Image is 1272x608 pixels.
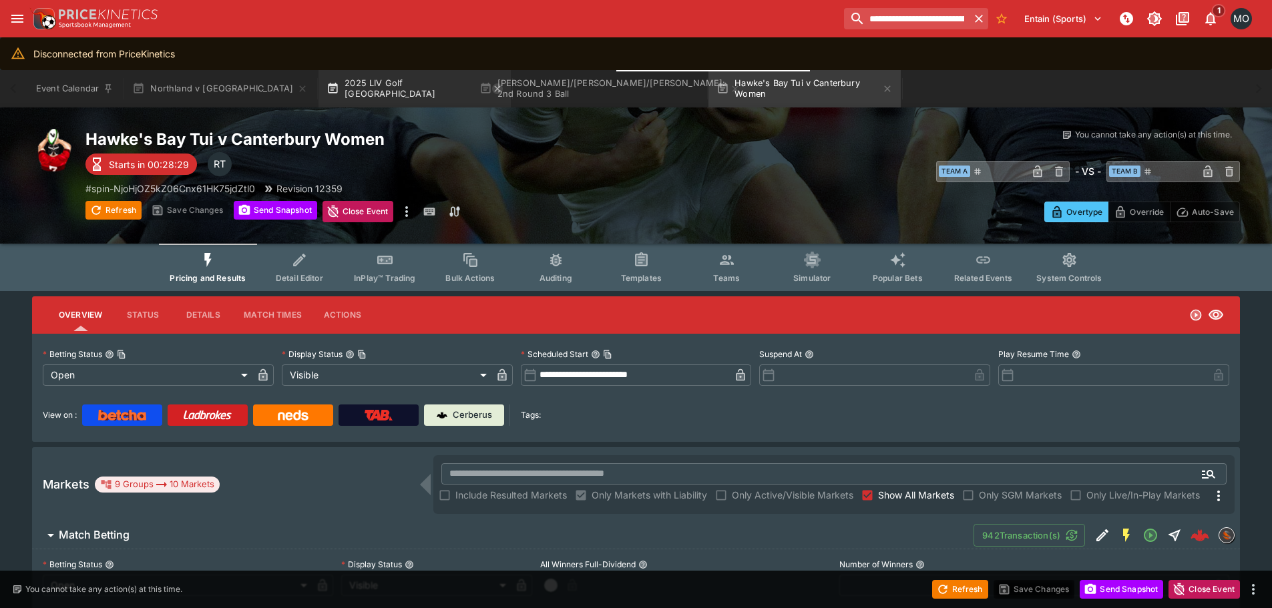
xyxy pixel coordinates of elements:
[591,350,600,359] button: Scheduled StartCopy To Clipboard
[85,201,142,220] button: Refresh
[540,559,636,570] p: All Winners Full-Dividend
[1036,273,1102,283] span: System Controls
[592,488,707,502] span: Only Markets with Liability
[345,350,355,359] button: Display StatusCopy To Clipboard
[1142,527,1158,543] svg: Open
[713,273,740,283] span: Teams
[85,182,255,196] p: Copy To Clipboard
[105,560,114,569] button: Betting Status
[1090,523,1114,547] button: Edit Detail
[365,410,393,420] img: TabNZ
[282,348,343,360] p: Display Status
[276,182,343,196] p: Revision 12359
[173,299,233,331] button: Details
[638,560,648,569] button: All Winners Full-Dividend
[878,488,954,502] span: Show All Markets
[183,410,232,420] img: Ladbrokes
[1219,527,1235,543] div: sportingsolutions
[170,273,246,283] span: Pricing and Results
[59,9,158,19] img: PriceKinetics
[1231,8,1252,29] div: Matt Oliver
[323,201,394,222] button: Close Event
[1191,526,1209,545] div: 798b5523-2ad4-417d-9fe4-a8d26a0f699d
[1199,7,1223,31] button: Notifications
[32,522,974,549] button: Match Betting
[1138,523,1162,547] button: Open
[844,8,969,29] input: search
[453,408,492,422] p: Cerberus
[974,524,1085,547] button: 942Transaction(s)
[100,477,214,493] div: 9 Groups 10 Markets
[1114,523,1138,547] button: SGM Enabled
[1080,580,1163,599] button: Send Snapshot
[354,273,415,283] span: InPlay™ Trading
[43,559,102,570] p: Betting Status
[109,158,189,172] p: Starts in 00:28:29
[540,273,572,283] span: Auditing
[1086,488,1200,502] span: Only Live/In-Play Markets
[117,350,126,359] button: Copy To Clipboard
[445,273,495,283] span: Bulk Actions
[43,348,102,360] p: Betting Status
[939,166,970,177] span: Team A
[29,5,56,32] img: PriceKinetics Logo
[513,70,706,107] button: [PERSON_NAME]/[PERSON_NAME]/[PERSON_NAME]: 2nd Round 3 Ball
[521,404,541,426] label: Tags:
[793,273,831,283] span: Simulator
[1142,7,1167,31] button: Toggle light/dark mode
[979,488,1062,502] span: Only SGM Markets
[1197,462,1221,486] button: Open
[59,528,130,542] h6: Match Betting
[282,364,491,386] div: Visible
[437,410,447,420] img: Cerberus
[124,70,316,107] button: Northland v [GEOGRAPHIC_DATA]
[28,70,122,107] button: Event Calendar
[954,273,1012,283] span: Related Events
[1130,205,1164,219] p: Override
[43,364,252,386] div: Open
[319,70,511,107] button: 2025 LIV Golf [GEOGRAPHIC_DATA]
[1187,522,1213,549] a: 798b5523-2ad4-417d-9fe4-a8d26a0f699d
[1169,580,1240,599] button: Close Event
[1072,350,1081,359] button: Play Resume Time
[1212,4,1226,17] span: 1
[1044,202,1240,222] div: Start From
[873,273,923,283] span: Popular Bets
[603,350,612,359] button: Copy To Clipboard
[1245,581,1261,597] button: more
[405,560,414,569] button: Display Status
[1189,308,1203,322] svg: Open
[98,410,146,420] img: Betcha
[159,244,1112,291] div: Event type filters
[312,299,373,331] button: Actions
[1075,164,1101,178] h6: - VS -
[208,152,232,176] div: Richard Tatton
[521,348,588,360] p: Scheduled Start
[357,350,367,359] button: Copy To Clipboard
[1108,202,1170,222] button: Override
[759,348,802,360] p: Suspend At
[1191,526,1209,545] img: logo-cerberus--red.svg
[1219,528,1234,543] img: sportingsolutions
[85,129,663,149] h2: Copy To Clipboard
[1171,7,1195,31] button: Documentation
[1016,8,1110,29] button: Select Tenant
[732,488,853,502] span: Only Active/Visible Markets
[1109,166,1140,177] span: Team B
[424,404,504,426] a: Cerberus
[1208,307,1224,323] svg: Visible
[341,559,402,570] p: Display Status
[1066,205,1102,219] p: Overtype
[276,273,323,283] span: Detail Editor
[915,560,925,569] button: Number of Winners
[932,580,988,599] button: Refresh
[33,41,175,66] div: Disconnected from PriceKinetics
[991,8,1012,29] button: No Bookmarks
[1162,523,1187,547] button: Straight
[839,559,913,570] p: Number of Winners
[621,273,662,283] span: Templates
[455,488,567,502] span: Include Resulted Markets
[113,299,173,331] button: Status
[5,7,29,31] button: open drawer
[998,348,1069,360] p: Play Resume Time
